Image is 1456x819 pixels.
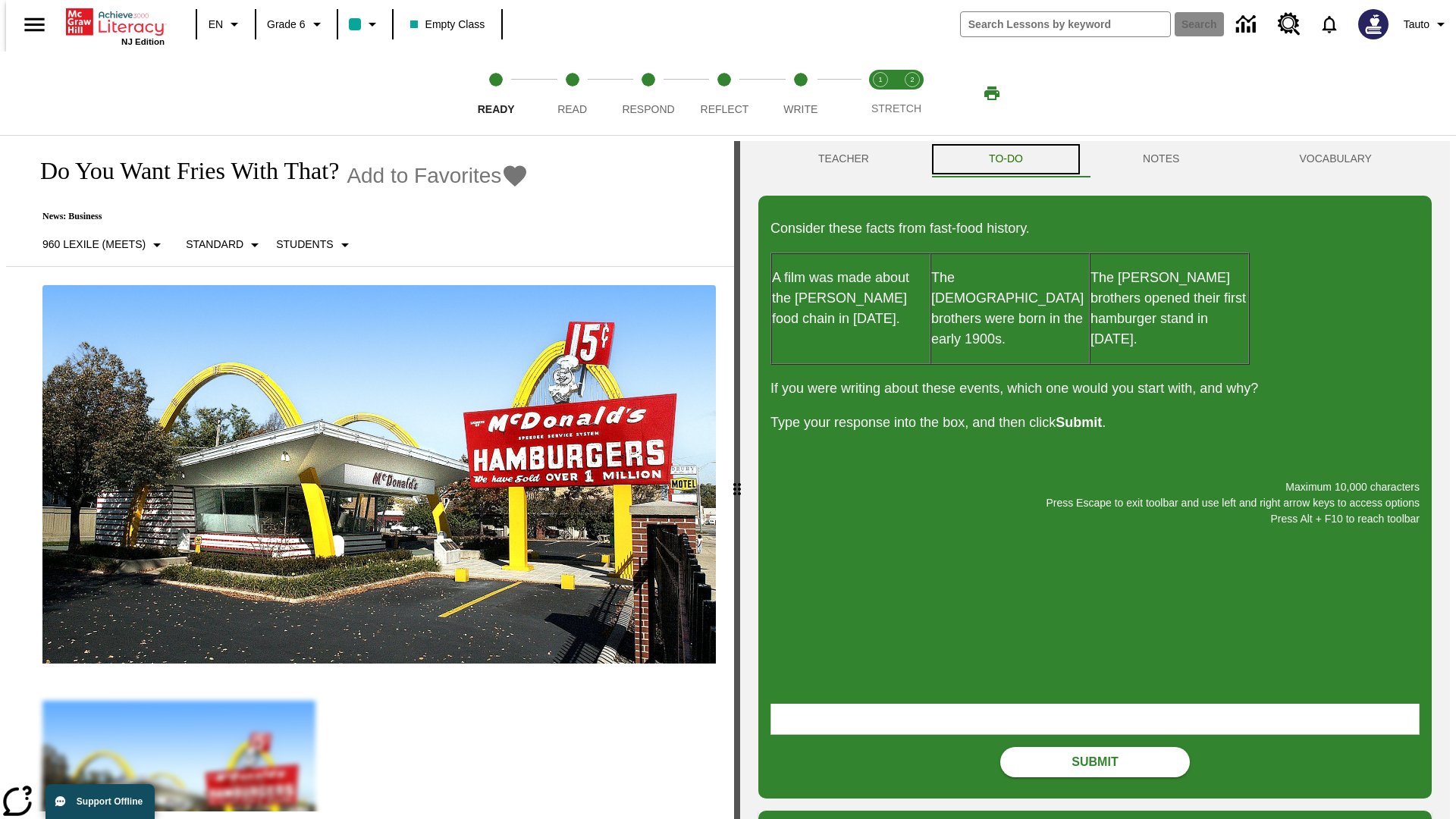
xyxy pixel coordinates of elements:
[910,76,914,83] text: 2
[1269,4,1310,45] a: Resource Center, Will open in new tab
[770,218,1420,239] p: Consider these facts from fast-food history.
[180,231,270,259] button: Scaffolds, Standard
[36,231,172,259] button: Select Lexile, 960 Lexile (Meets)
[42,237,146,253] p: 960 Lexile (Meets)
[1310,5,1349,44] a: Notifications
[604,52,692,135] button: Respond step 3 of 5
[77,796,143,807] span: Support Offline
[45,784,155,819] button: Support Offline
[1358,9,1389,39] img: Avatar
[701,103,749,115] span: Reflect
[1404,17,1429,33] span: Tauto
[347,162,529,189] button: Add to Favorites - Do You Want Fries With That?
[186,237,243,253] p: Standard
[270,231,359,259] button: Select Student
[1398,11,1456,38] button: Profile/Settings
[758,141,1432,177] div: Instructional Panel Tabs
[890,52,934,135] button: Stretch Respond step 2 of 2
[528,52,616,135] button: Read step 2 of 5
[931,268,1089,350] p: The [DEMOGRAPHIC_DATA] brothers were born in the early 1900s.
[740,141,1450,819] div: activity
[209,17,223,33] span: EN
[783,103,817,115] span: Write
[929,141,1083,177] button: TO-DO
[6,141,734,811] div: reading
[770,511,1420,527] p: Press Alt + F10 to reach toolbar
[1090,268,1248,350] p: The [PERSON_NAME] brothers opened their first hamburger stand in [DATE].
[1000,747,1190,777] button: Submit
[24,157,339,185] h1: Do You Want Fries With That?
[968,80,1016,107] button: Print
[770,479,1420,495] p: Maximum 10,000 characters
[758,141,929,177] button: Teacher
[24,211,529,222] p: News: Business
[878,76,882,83] text: 1
[410,17,485,33] span: Empty Class
[261,11,332,38] button: Grade: Grade 6, Select a grade
[557,103,587,115] span: Read
[343,11,388,38] button: Class color is teal. Change class color
[1083,141,1239,177] button: NOTES
[772,268,930,329] p: A film was made about the [PERSON_NAME] food chain in [DATE].
[734,141,740,819] div: Press Enter or Spacebar and then press right and left arrow keys to move the slider
[1227,4,1269,45] a: Data Center
[6,12,221,26] body: Maximum 10,000 characters Press Escape to exit toolbar and use left and right arrow keys to acces...
[121,37,165,46] span: NJ Edition
[770,495,1420,511] p: Press Escape to exit toolbar and use left and right arrow keys to access options
[858,52,902,135] button: Stretch Read step 1 of 2
[276,237,333,253] p: Students
[202,11,250,38] button: Language: EN, Select a language
[622,103,674,115] span: Respond
[1239,141,1432,177] button: VOCABULARY
[770,378,1420,399] p: If you were writing about these events, which one would you start with, and why?
[12,2,57,47] button: Open side menu
[757,52,845,135] button: Write step 5 of 5
[1349,5,1398,44] button: Select a new avatar
[961,12,1170,36] input: search field
[478,103,515,115] span: Ready
[680,52,768,135] button: Reflect step 4 of 5
[347,164,501,188] span: Add to Favorites
[267,17,306,33] span: Grade 6
[871,102,921,115] span: STRETCH
[42,285,716,664] img: One of the first McDonald's stores, with the iconic red sign and golden arches.
[452,52,540,135] button: Ready step 1 of 5
[770,413,1420,433] p: Type your response into the box, and then click .
[66,5,165,46] div: Home
[1056,415,1102,430] strong: Submit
